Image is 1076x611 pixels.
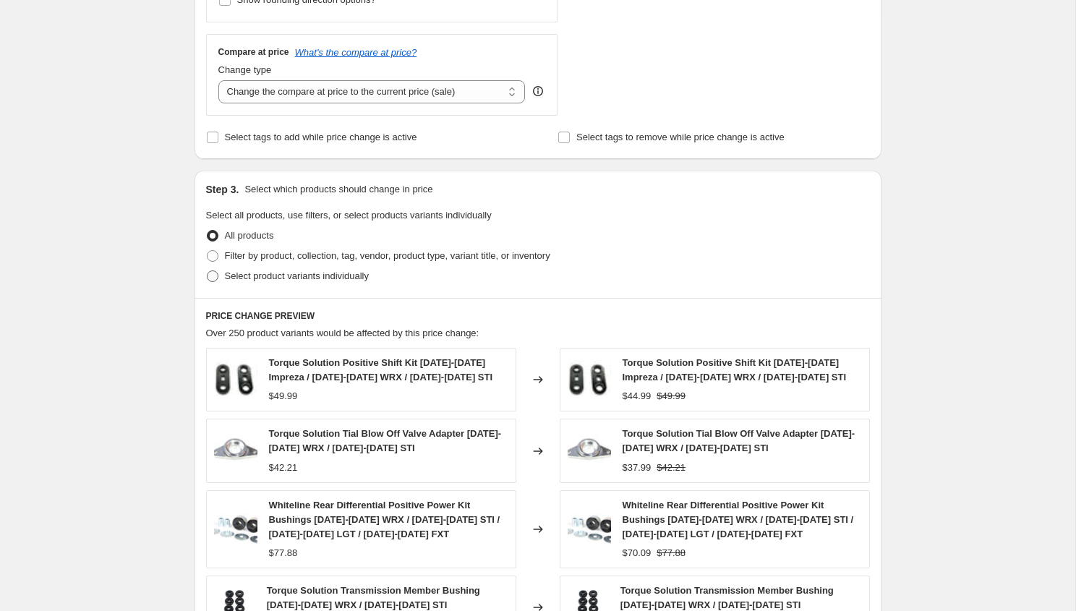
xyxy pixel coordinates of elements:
[568,358,611,401] img: torque-solution-positive-shift-kit-1993-2007-impreza-2002-2007-wrx-2004-2007-sti-ts-su-psk-815240...
[214,508,257,551] img: whiteline-rear-differential-positive-power-kit-bushings-2008-2014-wrx-2008-2014-sti-2005-2009-lgt...
[214,358,257,401] img: torque-solution-positive-shift-kit-1993-2007-impreza-2002-2007-wrx-2004-2007-sti-ts-su-psk-815240...
[531,84,545,98] div: help
[568,508,611,551] img: whiteline-rear-differential-positive-power-kit-bushings-2008-2014-wrx-2008-2014-sti-2005-2009-lgt...
[576,132,785,142] span: Select tags to remove while price change is active
[206,310,870,322] h6: PRICE CHANGE PREVIEW
[295,47,417,58] button: What's the compare at price?
[214,430,257,473] img: torque-solution-tial-blow-off-valve-adapter-2002-2007-wrx-2004-2021-sti-ts-su-tial-673857_80x.jpg
[623,546,652,560] div: $70.09
[225,270,369,281] span: Select product variants individually
[206,210,492,221] span: Select all products, use filters, or select products variants individually
[657,461,686,475] strike: $42.21
[218,64,272,75] span: Change type
[269,546,298,560] div: $77.88
[225,250,550,261] span: Filter by product, collection, tag, vendor, product type, variant title, or inventory
[620,585,834,610] span: Torque Solution Transmission Member Bushing [DATE]-[DATE] WRX / [DATE]-[DATE] STI
[225,230,274,241] span: All products
[623,357,847,383] span: Torque Solution Positive Shift Kit [DATE]-[DATE] Impreza / [DATE]-[DATE] WRX / [DATE]-[DATE] STI
[269,428,502,453] span: Torque Solution Tial Blow Off Valve Adapter [DATE]-[DATE] WRX / [DATE]-[DATE] STI
[657,389,686,403] strike: $49.99
[623,389,652,403] div: $44.99
[623,428,855,453] span: Torque Solution Tial Blow Off Valve Adapter [DATE]-[DATE] WRX / [DATE]-[DATE] STI
[218,46,289,58] h3: Compare at price
[269,461,298,475] div: $42.21
[206,182,239,197] h2: Step 3.
[267,585,480,610] span: Torque Solution Transmission Member Bushing [DATE]-[DATE] WRX / [DATE]-[DATE] STI
[225,132,417,142] span: Select tags to add while price change is active
[269,500,500,539] span: Whiteline Rear Differential Positive Power Kit Bushings [DATE]-[DATE] WRX / [DATE]-[DATE] STI / [...
[623,500,854,539] span: Whiteline Rear Differential Positive Power Kit Bushings [DATE]-[DATE] WRX / [DATE]-[DATE] STI / [...
[568,430,611,473] img: torque-solution-tial-blow-off-valve-adapter-2002-2007-wrx-2004-2021-sti-ts-su-tial-673857_80x.jpg
[206,328,479,338] span: Over 250 product variants would be affected by this price change:
[623,461,652,475] div: $37.99
[269,389,298,403] div: $49.99
[269,357,493,383] span: Torque Solution Positive Shift Kit [DATE]-[DATE] Impreza / [DATE]-[DATE] WRX / [DATE]-[DATE] STI
[244,182,432,197] p: Select which products should change in price
[657,546,686,560] strike: $77.88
